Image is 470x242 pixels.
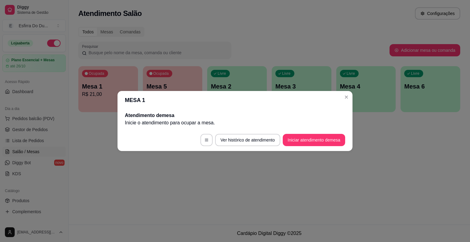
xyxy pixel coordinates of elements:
button: Iniciar atendimento demesa [283,134,345,146]
h2: Atendimento de mesa [125,112,345,119]
button: Close [341,92,351,102]
header: MESA 1 [117,91,352,109]
button: Ver histórico de atendimento [215,134,280,146]
p: Inicie o atendimento para ocupar a mesa . [125,119,345,127]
